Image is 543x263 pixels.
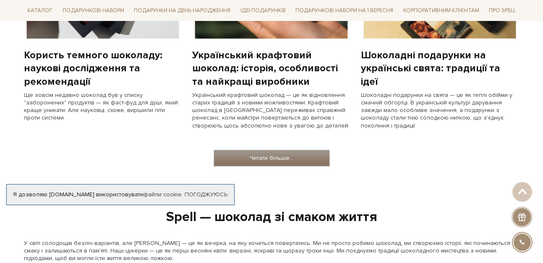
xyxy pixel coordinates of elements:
[400,3,483,18] a: Корпоративним клієнтам
[7,191,234,198] div: Я дозволяю [DOMAIN_NAME] використовувати
[192,91,350,130] div: Український крафтовий шоколад — це як відновлення старих традицій з новими можливостями. Крафтови...
[19,208,524,226] div: Spell — шоколад зі смаком життя
[185,191,227,198] a: Погоджуюсь
[237,4,289,17] a: Ідеї подарунків
[292,3,397,18] a: Подарункові набори на 1 Вересня
[361,91,519,130] div: Шоколадні подарунки на свята — це як теплі обійми у смачній обгортці. В українській культурі дару...
[24,49,182,88] div: Користь темного шоколаду: наукові дослідження та рекомендації
[59,4,128,17] a: Подарункові набори
[24,91,182,122] div: Ще зовсім недавно шоколад був у списку "заборонених" продуктів — як фаст-фуд для душі, який краще...
[361,49,519,88] div: Шоколадні подарунки на українські свята: традиції та ідеї
[144,191,182,198] a: файли cookie
[24,240,519,263] p: У світі солодощів безліч варіантів, але [PERSON_NAME] — це як вечірка, на яку хочеться повертатис...
[192,49,350,88] div: Український крафтовий шоколад: історія, особливості та найкращі виробники
[24,4,56,17] a: Каталог
[131,4,234,17] a: Подарунки на День народження
[486,4,519,17] a: Про Spell
[214,150,329,166] a: Читати більше...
